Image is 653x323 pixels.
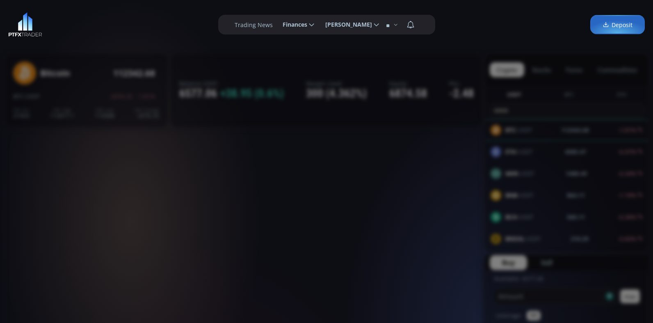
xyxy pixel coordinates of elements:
[320,16,372,33] span: [PERSON_NAME]
[277,16,307,33] span: Finances
[8,12,42,37] img: LOGO
[590,15,645,34] a: Deposit
[603,21,632,29] span: Deposit
[235,21,273,29] label: Trading News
